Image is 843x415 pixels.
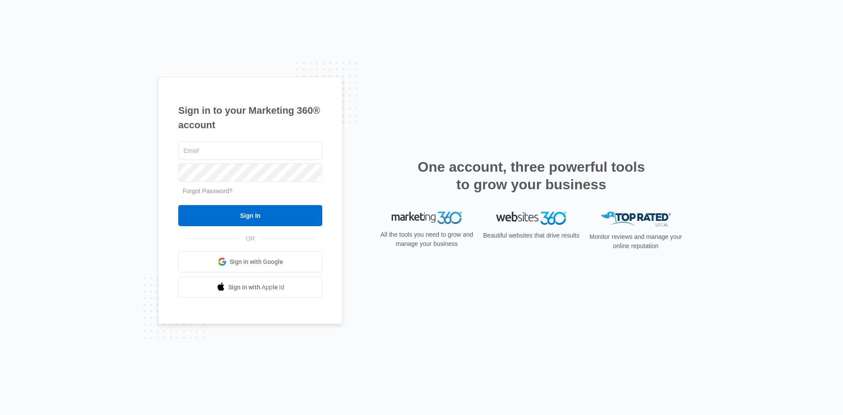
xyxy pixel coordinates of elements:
[240,234,261,243] span: OR
[392,212,462,224] img: Marketing 360
[178,251,322,272] a: Sign in with Google
[378,230,476,249] p: All the tools you need to grow and manage your business
[482,231,580,240] p: Beautiful websites that drive results
[178,205,322,226] input: Sign In
[183,188,233,195] a: Forgot Password?
[178,141,322,160] input: Email
[415,158,648,193] h2: One account, three powerful tools to grow your business
[230,257,283,267] span: Sign in with Google
[496,212,566,224] img: Websites 360
[587,232,685,251] p: Monitor reviews and manage your online reputation
[178,277,322,298] a: Sign in with Apple Id
[228,283,285,292] span: Sign in with Apple Id
[601,212,671,226] img: Top Rated Local
[178,103,322,132] h1: Sign in to your Marketing 360® account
